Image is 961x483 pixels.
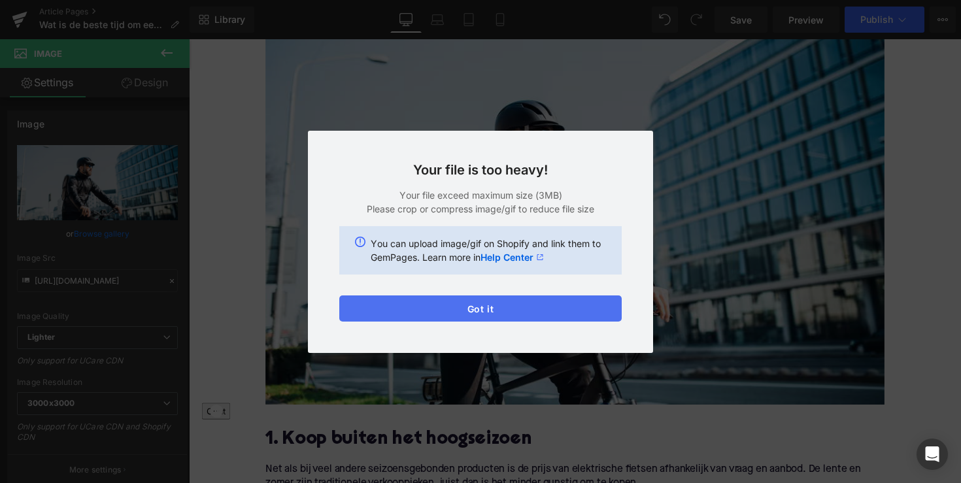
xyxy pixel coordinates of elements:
[339,295,622,322] button: Got it
[339,162,622,178] h3: Your file is too heavy!
[339,202,622,216] p: Please crop or compress image/gif to reduce file size
[480,250,544,264] a: Help Center
[13,373,97,416] iframe: Gorgias live chat messenger
[78,401,713,421] h2: 1. Koop buiten het hoogseizoen
[339,188,622,202] p: Your file exceed maximum size (3MB)
[78,435,713,462] p: Net als bij veel andere seizoensgebonden producten is de prijs van elektrische fietsen afhankelij...
[371,237,606,264] p: You can upload image/gif on Shopify and link them to GemPages. Learn more in
[917,439,948,470] div: Open Intercom Messenger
